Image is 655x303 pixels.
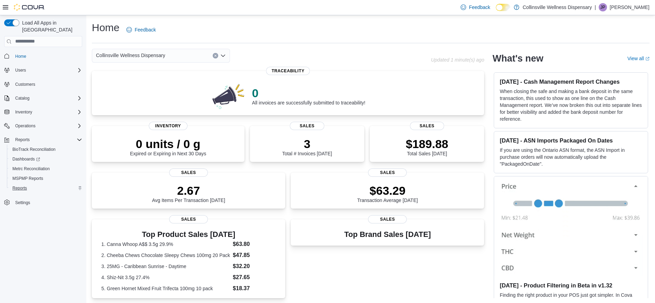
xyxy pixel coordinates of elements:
span: Settings [12,198,82,206]
span: Users [15,67,26,73]
dt: 1. Canna Whoop A$$ 3.5g 29.9% [102,241,230,248]
button: Inventory [12,108,35,116]
span: Traceability [266,67,310,75]
span: Catalog [15,95,29,101]
button: BioTrack Reconciliation [7,145,85,154]
div: Avg Items Per Transaction [DATE] [152,184,225,203]
span: Reports [15,137,30,143]
button: Clear input [213,53,218,58]
span: Catalog [12,94,82,102]
h3: Top Brand Sales [DATE] [344,230,431,239]
img: 0 [211,82,247,110]
span: Sales [169,215,208,223]
p: [PERSON_NAME] [610,3,649,11]
button: Operations [1,121,85,131]
span: Users [12,66,82,74]
span: BioTrack Reconciliation [12,147,56,152]
p: If you are using the Ontario ASN format, the ASN Import in purchase orders will now automatically... [500,147,642,167]
p: $63.29 [357,184,418,198]
svg: External link [645,57,649,61]
div: Transaction Average [DATE] [357,184,418,203]
h2: What's new [492,53,543,64]
p: 0 [252,86,365,100]
span: Dashboards [12,156,40,162]
button: Inventory [1,107,85,117]
button: Open list of options [220,53,226,58]
div: Total Sales [DATE] [406,137,448,156]
span: Reports [12,136,82,144]
button: Catalog [1,93,85,103]
span: Collinsville Wellness Dispensary [96,51,165,59]
dd: $18.37 [233,284,276,293]
span: Inventory [12,108,82,116]
p: 3 [282,137,332,151]
a: Metrc Reconciliation [10,165,52,173]
a: Feedback [458,0,493,14]
span: Home [15,54,26,59]
h3: Top Product Sales [DATE] [102,230,276,239]
span: Feedback [135,26,156,33]
a: BioTrack Reconciliation [10,145,58,154]
dd: $47.85 [233,251,276,259]
span: Inventory [149,122,187,130]
button: Settings [1,197,85,207]
span: Sales [290,122,324,130]
a: Feedback [124,23,158,37]
dt: 2. Cheeba Chews Chocolate Sleepy Chews 100mg 20 Pack [102,252,230,259]
button: Home [1,51,85,61]
div: Jenny Pigford [599,3,607,11]
span: MSPMP Reports [10,174,82,183]
button: Customers [1,79,85,89]
h3: [DATE] - Product Filtering in Beta in v1.32 [500,282,642,289]
div: Total # Invoices [DATE] [282,137,332,156]
span: Load All Apps in [GEOGRAPHIC_DATA] [19,19,82,33]
span: Customers [12,80,82,89]
dd: $32.20 [233,262,276,270]
span: JP [600,3,605,11]
dt: 5. Green Hornet Mixed Fruit Trifecta 100mg 10 pack [102,285,230,292]
a: Dashboards [7,154,85,164]
a: Dashboards [10,155,43,163]
a: Home [12,52,29,61]
a: Customers [12,80,38,89]
dt: 3. 25MG - Caribbean Sunrise - Daytime [102,263,230,270]
span: BioTrack Reconciliation [10,145,82,154]
span: Settings [15,200,30,205]
span: Home [12,52,82,61]
span: Feedback [469,4,490,11]
h3: [DATE] - Cash Management Report Changes [500,78,642,85]
button: Users [1,65,85,75]
button: Reports [1,135,85,145]
button: Metrc Reconciliation [7,164,85,174]
a: Reports [10,184,30,192]
span: Metrc Reconciliation [12,166,50,172]
p: 2.67 [152,184,225,198]
span: Operations [12,122,82,130]
p: When closing the safe and making a bank deposit in the same transaction, this used to show as one... [500,88,642,122]
span: Reports [12,185,27,191]
p: | [595,3,596,11]
span: MSPMP Reports [12,176,43,181]
span: Inventory [15,109,32,115]
p: Updated 1 minute(s) ago [431,57,484,63]
span: Sales [169,168,208,177]
button: MSPMP Reports [7,174,85,183]
p: Collinsville Wellness Dispensary [523,3,592,11]
div: Expired or Expiring in Next 30 Days [130,137,206,156]
span: Sales [368,168,407,177]
span: Dashboards [10,155,82,163]
a: View allExternal link [627,56,649,61]
h1: Home [92,21,119,35]
nav: Complex example [4,48,82,226]
span: Customers [15,82,35,87]
dd: $63.80 [233,240,276,248]
span: Reports [10,184,82,192]
dt: 4. Shiz-Nit 3.5g 27.4% [102,274,230,281]
span: Sales [410,122,444,130]
button: Reports [7,183,85,193]
button: Operations [12,122,38,130]
a: Settings [12,199,33,207]
h3: [DATE] - ASN Imports Packaged On Dates [500,137,642,144]
span: Metrc Reconciliation [10,165,82,173]
img: Cova [14,4,45,11]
